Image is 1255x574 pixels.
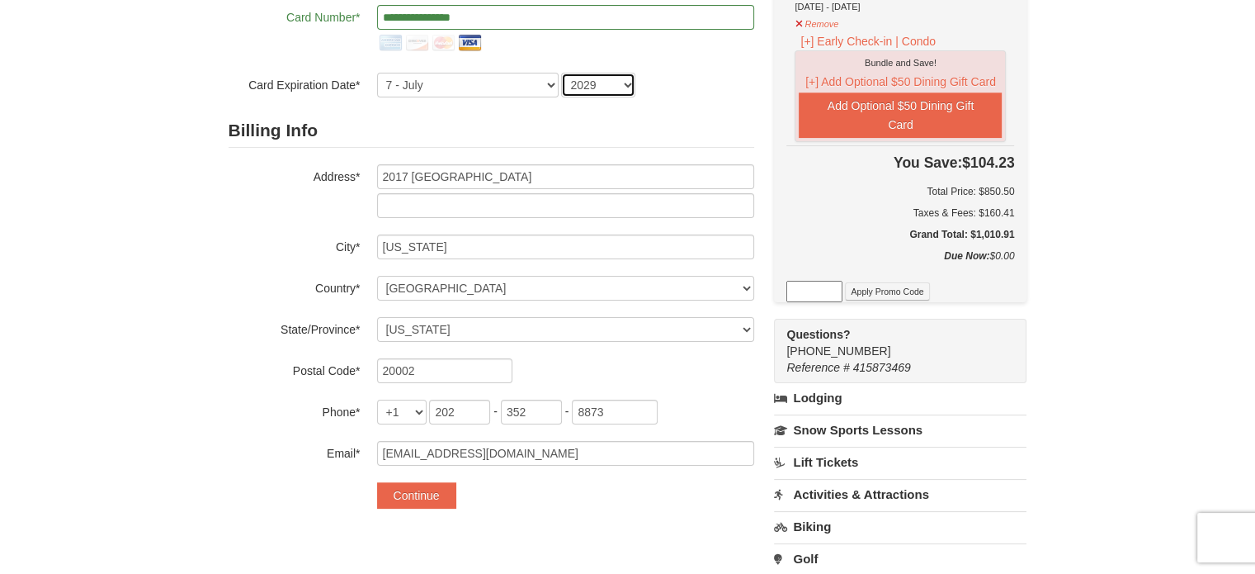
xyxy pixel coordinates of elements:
span: [PHONE_NUMBER] [786,326,997,358]
span: Reference # [786,361,849,374]
a: Lodging [774,383,1026,413]
button: Add Optional $50 Dining Gift Card [799,93,1002,138]
h5: Grand Total: $1,010.91 [786,226,1014,243]
span: - [493,405,498,418]
input: Email [377,441,754,466]
span: 415873469 [853,361,911,374]
span: You Save: [894,154,962,171]
button: Apply Promo Code [845,282,929,301]
a: Golf [774,543,1026,574]
label: Address* [229,164,361,185]
label: Country* [229,276,361,296]
button: [+] Add Optional $50 Dining Gift Card [799,71,1002,93]
img: visa.png [456,30,483,56]
button: [+] Early Check-in | Condo [795,32,941,50]
input: Postal Code [377,358,512,383]
img: amex.png [377,30,403,56]
label: Card Number* [229,5,361,26]
label: State/Province* [229,317,361,338]
div: Taxes & Fees: $160.41 [786,205,1014,221]
div: Bundle and Save! [799,55,1002,71]
a: Lift Tickets [774,447,1026,477]
div: $0.00 [786,248,1014,281]
span: - [565,405,569,418]
strong: Questions? [786,328,850,341]
input: xxx [429,400,490,425]
h6: Total Price: $850.50 [786,183,1014,200]
label: Phone* [229,400,361,420]
label: Postal Code* [229,358,361,379]
input: xxxx [572,400,658,425]
a: Activities & Attractions [774,479,1026,510]
input: City [377,235,754,259]
input: Billing Info [377,164,754,189]
h4: $104.23 [786,154,1014,171]
button: Remove [795,12,839,32]
img: mastercard.png [430,30,456,56]
button: Continue [377,482,456,509]
input: xxx [501,400,562,425]
h2: Billing Info [229,114,754,148]
img: discover.png [403,30,430,56]
a: Snow Sports Lessons [774,415,1026,445]
label: Card Expiration Date* [229,73,361,93]
a: Biking [774,511,1026,542]
label: Email* [229,441,361,462]
strong: Due Now: [944,250,989,262]
label: City* [229,235,361,255]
